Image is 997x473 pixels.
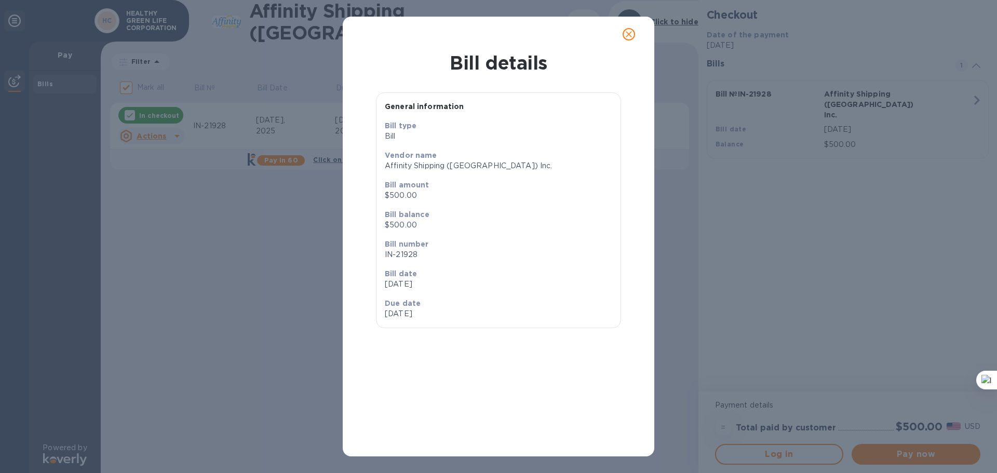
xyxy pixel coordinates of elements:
p: IN-21928 [385,249,612,260]
b: Bill type [385,121,416,130]
b: Due date [385,299,421,307]
p: Bill [385,131,612,142]
p: $500.00 [385,190,612,201]
b: Bill balance [385,210,429,219]
p: $500.00 [385,220,612,231]
h1: Bill details [351,52,646,74]
b: Bill date [385,269,417,278]
b: Bill number [385,240,429,248]
b: General information [385,102,464,111]
p: Affinity Shipping ([GEOGRAPHIC_DATA]) Inc. [385,160,612,171]
b: Bill amount [385,181,429,189]
button: close [616,22,641,47]
p: [DATE] [385,279,612,290]
b: Vendor name [385,151,437,159]
p: [DATE] [385,308,494,319]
